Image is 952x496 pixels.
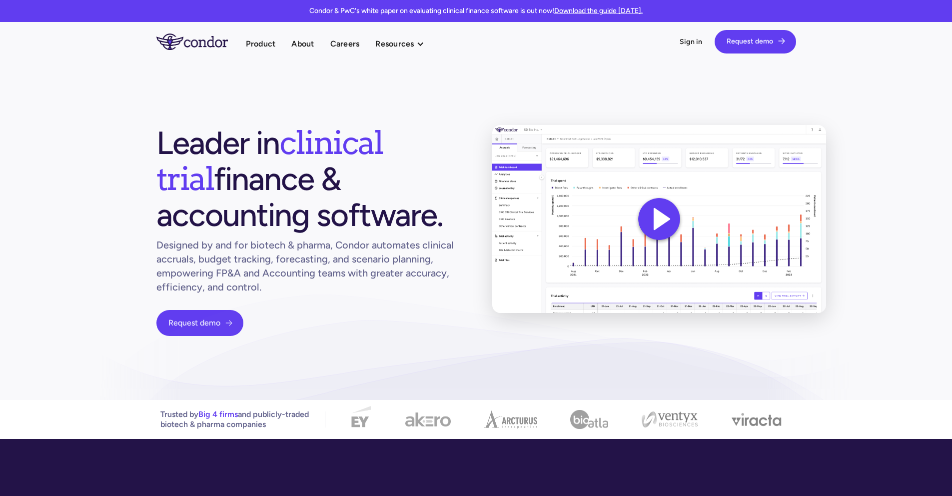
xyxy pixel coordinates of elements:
h1: Designed by and for biotech & pharma, Condor automates clinical accruals, budget tracking, foreca... [156,238,460,294]
span:  [777,37,785,45]
h1: Leader in finance & accounting software. [156,125,460,233]
a: About [291,37,314,50]
div: Resources [375,37,414,50]
span:  [224,319,232,327]
a: Request demo [715,30,796,53]
a: Download the guide [DATE]. [554,6,643,15]
a: Product [246,37,276,50]
span: clinical trial [156,123,383,198]
span: Big 4 firms [198,409,238,419]
a: Sign in [680,37,703,47]
p: Condor & PwC's white paper on evaluating clinical finance software is out now! [309,6,643,16]
a: Careers [330,37,360,50]
p: Trusted by and publicly-traded biotech & pharma companies [160,409,309,429]
a: Request demo [156,310,243,336]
